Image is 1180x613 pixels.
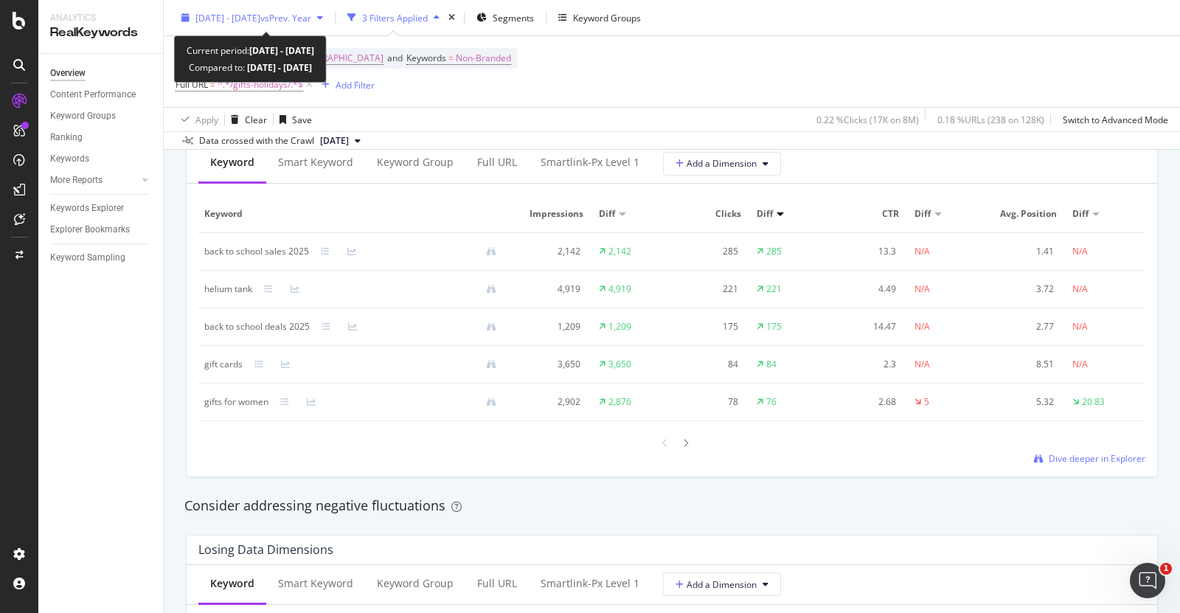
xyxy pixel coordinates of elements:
[836,395,896,409] div: 2.68
[993,358,1054,371] div: 8.51
[836,320,896,333] div: 14.47
[493,11,534,24] span: Segments
[993,245,1054,258] div: 1.41
[50,151,89,167] div: Keywords
[477,155,517,170] div: Full URL
[836,358,896,371] div: 2.3
[1063,113,1168,125] div: Switch to Advanced Mode
[520,207,583,221] span: Impressions
[50,87,153,103] a: Content Performance
[937,113,1044,125] div: 0.18 % URLs ( 238 on 128K )
[50,173,103,188] div: More Reports
[50,173,138,188] a: More Reports
[50,250,125,266] div: Keyword Sampling
[766,395,777,409] div: 76
[599,207,615,221] span: Diff
[520,320,580,333] div: 1,209
[1130,563,1165,598] iframe: Intercom live chat
[471,6,540,30] button: Segments
[320,134,349,148] span: 2025 Jul. 25th
[176,108,218,131] button: Apply
[445,10,458,25] div: times
[50,108,153,124] a: Keyword Groups
[1034,452,1145,465] a: Dive deeper in Explorer
[448,52,454,64] span: =
[541,576,639,591] div: smartlink-px Level 1
[766,245,782,258] div: 285
[260,11,311,24] span: vs Prev. Year
[1082,395,1105,409] div: 20.83
[914,245,930,258] div: N/A
[678,358,738,371] div: 84
[204,207,504,221] span: Keyword
[314,132,367,150] button: [DATE]
[520,245,580,258] div: 2,142
[204,358,243,371] div: gift cards
[50,201,153,216] a: Keywords Explorer
[50,222,130,238] div: Explorer Bookmarks
[362,11,428,24] div: 3 Filters Applied
[1072,245,1088,258] div: N/A
[608,358,631,371] div: 3,650
[678,207,741,221] span: Clicks
[294,48,383,69] span: [GEOGRAPHIC_DATA]
[678,283,738,296] div: 221
[187,42,314,59] div: Current period:
[225,108,267,131] button: Clear
[914,207,931,221] span: Diff
[210,155,254,170] div: Keyword
[993,320,1054,333] div: 2.77
[678,245,738,258] div: 285
[176,6,329,30] button: [DATE] - [DATE]vsPrev. Year
[541,155,639,170] div: smartlink-px Level 1
[456,48,511,69] span: Non-Branded
[249,44,314,57] b: [DATE] - [DATE]
[204,283,252,296] div: helium tank
[477,576,517,591] div: Full URL
[520,395,580,409] div: 2,902
[993,395,1054,409] div: 5.32
[278,576,353,591] div: Smart Keyword
[663,152,781,176] button: Add a Dimension
[678,395,738,409] div: 78
[914,358,930,371] div: N/A
[316,76,375,94] button: Add Filter
[608,320,631,333] div: 1,209
[1160,563,1172,575] span: 1
[914,283,930,296] div: N/A
[836,283,896,296] div: 4.49
[341,6,445,30] button: 3 Filters Applied
[210,576,254,591] div: Keyword
[245,113,267,125] div: Clear
[50,66,86,81] div: Overview
[816,113,919,125] div: 0.22 % Clicks ( 17K on 8M )
[50,201,124,216] div: Keywords Explorer
[218,75,303,95] span: ^.*/gifts-holidays/.*$
[757,207,773,221] span: Diff
[189,59,312,76] div: Compared to:
[50,12,151,24] div: Analytics
[924,395,929,409] div: 5
[50,130,153,145] a: Ranking
[1072,283,1088,296] div: N/A
[766,358,777,371] div: 84
[210,78,215,91] span: =
[406,52,446,64] span: Keywords
[1057,108,1168,131] button: Switch to Advanced Mode
[836,207,899,221] span: CTR
[176,78,208,91] span: Full URL
[520,283,580,296] div: 4,919
[993,207,1057,221] span: Avg. Position
[608,245,631,258] div: 2,142
[199,134,314,148] div: Data crossed with the Crawl
[766,283,782,296] div: 221
[195,11,260,24] span: [DATE] - [DATE]
[50,66,153,81] a: Overview
[377,576,454,591] div: Keyword Group
[204,245,309,258] div: back to school sales 2025
[676,578,757,591] span: Add a Dimension
[608,395,631,409] div: 2,876
[204,320,310,333] div: back to school deals 2025
[520,358,580,371] div: 3,650
[198,542,333,557] div: Losing Data Dimensions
